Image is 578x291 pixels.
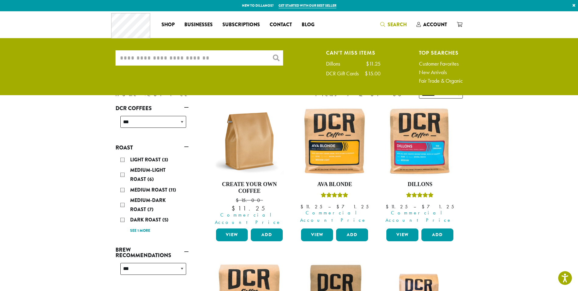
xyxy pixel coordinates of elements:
[326,71,365,76] div: DCR Gift Cards
[161,21,175,29] span: Shop
[419,50,463,55] h4: Top Searches
[115,153,189,237] div: Roast
[251,228,283,241] button: Add
[301,228,333,241] a: View
[385,106,455,176] img: Dillons-12oz-300x300.jpg
[388,21,407,28] span: Search
[326,50,381,55] h4: Can't Miss Items
[300,203,306,210] span: $
[422,203,427,210] span: $
[413,203,416,210] span: –
[300,203,322,210] bdi: 11.25
[302,21,314,29] span: Blog
[162,156,168,163] span: (3)
[336,203,342,210] span: $
[419,78,463,84] a: Fair Trade & Organic
[115,260,189,282] div: Brew Recommendations
[184,21,213,29] span: Businesses
[336,203,369,210] bdi: 71.25
[300,106,370,176] img: Ava-Blonde-12oz-1-300x300.jpg
[321,192,348,201] div: Rated 5.00 out of 5
[406,192,434,201] div: Rated 5.00 out of 5
[115,245,189,260] a: Brew Recommendations
[419,70,463,75] a: New Arrivals
[130,197,166,213] span: Medium-Dark Roast
[215,181,285,194] h4: Create Your Own Coffee
[147,206,154,213] span: (7)
[222,21,260,29] span: Subscriptions
[375,20,412,30] a: Search
[386,203,391,210] span: $
[130,186,169,193] span: Medium Roast
[232,204,238,212] span: $
[162,216,168,223] span: (5)
[422,203,454,210] bdi: 71.25
[130,228,150,234] a: See 1 more
[365,71,381,76] div: $15.00
[386,203,408,210] bdi: 11.25
[300,181,370,188] h4: Ava Blonde
[115,113,189,135] div: DCR Coffees
[297,209,370,224] span: Commercial Account Price
[216,228,248,241] a: View
[328,203,331,210] span: –
[236,197,241,203] span: $
[300,106,370,226] a: Ava BlondeRated 5.00 out of 5 Commercial Account Price
[385,106,455,226] a: DillonsRated 5.00 out of 5 Commercial Account Price
[421,228,453,241] button: Add
[130,167,165,183] span: Medium-Light Roast
[169,186,176,193] span: (11)
[212,211,285,226] span: Commercial Account Price
[385,181,455,188] h4: Dillons
[214,106,284,176] img: 12oz-Label-Free-Bag-KRAFT-e1707417954251.png
[278,3,336,8] a: Get started with our best seller
[270,21,292,29] span: Contact
[130,156,162,163] span: Light Roast
[115,142,189,153] a: Roast
[386,228,418,241] a: View
[232,204,267,212] bdi: 11.25
[423,21,447,28] span: Account
[115,103,189,113] a: DCR Coffees
[147,176,154,183] span: (6)
[336,228,368,241] button: Add
[236,197,263,203] bdi: 15.00
[130,216,162,223] span: Dark Roast
[215,106,285,226] a: Create Your Own Coffee $15.00 Commercial Account Price
[326,61,346,66] div: Dillons
[382,209,455,224] span: Commercial Account Price
[157,20,179,30] a: Shop
[366,61,381,66] div: $11.25
[419,61,463,66] a: Customer Favorites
